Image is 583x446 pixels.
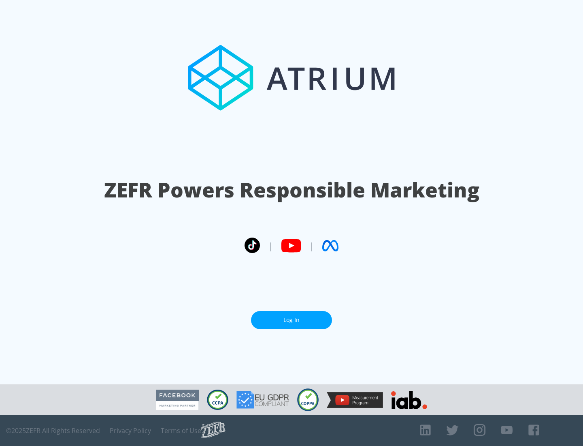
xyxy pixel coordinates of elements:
span: | [268,240,273,252]
a: Terms of Use [161,427,201,435]
img: IAB [391,391,427,409]
img: GDPR Compliant [236,391,289,409]
img: Facebook Marketing Partner [156,390,199,410]
img: CCPA Compliant [207,390,228,410]
img: YouTube Measurement Program [327,392,383,408]
span: © 2025 ZEFR All Rights Reserved [6,427,100,435]
a: Log In [251,311,332,329]
h1: ZEFR Powers Responsible Marketing [104,176,479,204]
img: COPPA Compliant [297,388,319,411]
a: Privacy Policy [110,427,151,435]
span: | [309,240,314,252]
